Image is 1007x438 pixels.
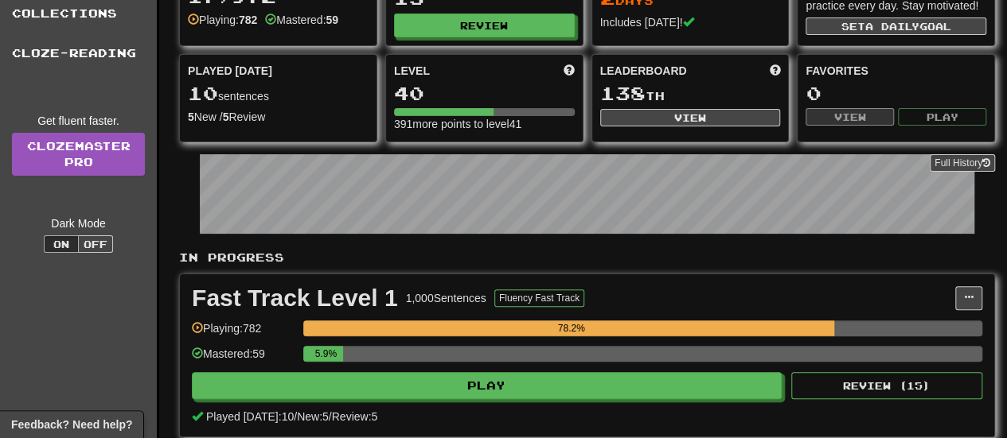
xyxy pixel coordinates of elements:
button: Full History [930,154,995,172]
span: 138 [600,82,646,104]
button: View [806,108,894,126]
button: Play [192,372,782,399]
span: New: 5 [297,410,329,423]
div: 391 more points to level 41 [394,116,575,132]
span: Level [394,63,430,79]
div: Mastered: [265,12,338,28]
button: Off [78,235,113,253]
div: 0 [806,83,986,103]
div: Mastered: 59 [192,346,295,372]
button: Play [898,108,986,126]
button: On [44,235,79,253]
a: ClozemasterPro [12,133,145,176]
div: Dark Mode [12,215,145,231]
span: Played [DATE] [188,63,272,79]
button: View [600,109,781,126]
strong: 5 [188,110,194,123]
button: Review [394,14,575,37]
span: This week in points, UTC [769,63,780,79]
span: Review: 5 [332,410,378,423]
span: 10 [188,82,218,104]
div: Playing: 782 [192,320,295,347]
div: Get fluent faster. [12,113,145,129]
strong: 5 [223,110,229,123]
p: In Progress [179,250,995,266]
div: New / Review [188,109,369,125]
div: Fast Track Level 1 [192,286,398,310]
div: th [600,83,781,104]
div: 40 [394,83,575,103]
div: Playing: [188,12,257,28]
span: Leaderboard [600,63,687,79]
div: 5.9% [308,346,343,362]
span: Open feedback widget [11,417,132,432]
span: / [294,410,297,423]
span: / [329,410,332,423]
div: Includes [DATE]! [600,14,781,30]
strong: 59 [326,14,338,26]
div: sentences [188,83,369,104]
span: a daily [865,21,919,32]
strong: 782 [239,14,257,26]
div: Favorites [806,63,986,79]
button: Seta dailygoal [806,17,986,35]
button: Review (15) [791,372,982,399]
div: 78.2% [308,320,834,336]
span: Score more points to level up [564,63,575,79]
span: Played [DATE]: 10 [206,410,294,423]
div: 1,000 Sentences [406,290,486,306]
button: Fluency Fast Track [494,289,584,307]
